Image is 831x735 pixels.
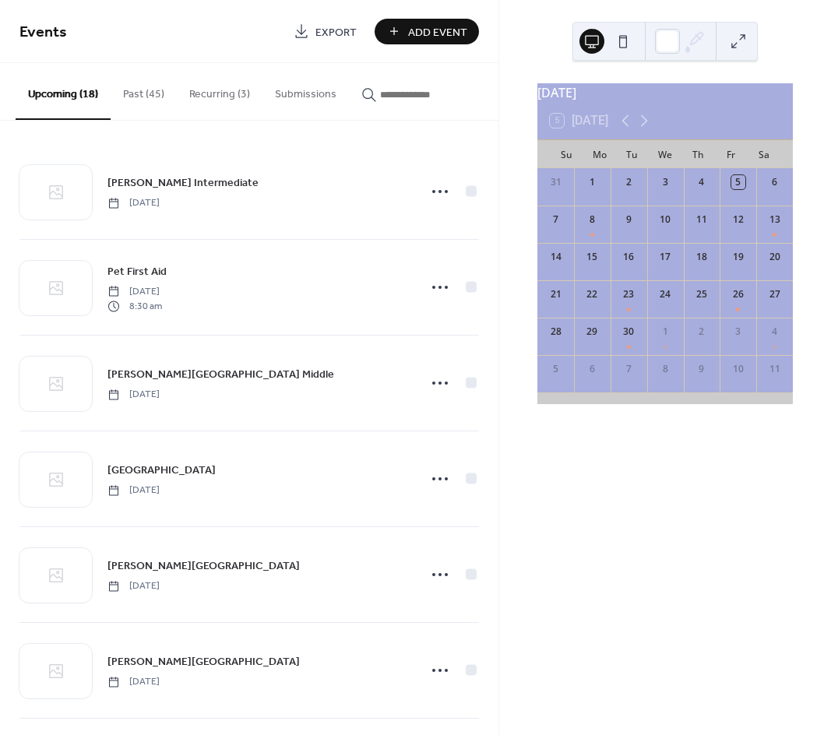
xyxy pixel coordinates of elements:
span: [PERSON_NAME] Intermediate [107,175,259,192]
a: Pet First Aid [107,262,167,280]
div: 6 [768,175,782,189]
div: Sa [748,140,780,168]
span: [DATE] [107,196,160,210]
span: [PERSON_NAME][GEOGRAPHIC_DATA] Middle [107,367,334,383]
button: Past (45) [111,63,177,118]
div: 2 [621,175,636,189]
span: Pet First Aid [107,264,167,280]
button: Recurring (3) [177,63,262,118]
button: Add Event [375,19,479,44]
div: 5 [549,362,563,376]
a: [PERSON_NAME][GEOGRAPHIC_DATA] [107,557,300,575]
div: 21 [549,287,563,301]
div: 4 [695,175,709,189]
div: 9 [695,362,709,376]
div: 16 [621,250,636,264]
div: 8 [585,213,599,227]
div: 3 [658,175,672,189]
a: [PERSON_NAME][GEOGRAPHIC_DATA] Middle [107,365,334,383]
span: [PERSON_NAME][GEOGRAPHIC_DATA] [107,558,300,575]
div: 9 [621,213,636,227]
div: 1 [658,325,672,339]
div: 28 [549,325,563,339]
span: Export [315,24,357,40]
div: 26 [731,287,745,301]
div: 5 [731,175,745,189]
button: Upcoming (18) [16,63,111,120]
div: 4 [768,325,782,339]
a: [GEOGRAPHIC_DATA] [107,461,216,479]
a: [PERSON_NAME] Intermediate [107,174,259,192]
div: 19 [731,250,745,264]
div: 18 [695,250,709,264]
div: 17 [658,250,672,264]
div: 22 [585,287,599,301]
div: 2 [695,325,709,339]
div: 23 [621,287,636,301]
a: [PERSON_NAME][GEOGRAPHIC_DATA] [107,652,300,670]
div: 13 [768,213,782,227]
div: 24 [658,287,672,301]
div: Su [550,140,583,168]
div: 20 [768,250,782,264]
div: 8 [658,362,672,376]
div: 15 [585,250,599,264]
div: 10 [731,362,745,376]
span: [PERSON_NAME][GEOGRAPHIC_DATA] [107,654,300,670]
span: [GEOGRAPHIC_DATA] [107,462,216,479]
div: [DATE] [537,83,793,102]
div: 31 [549,175,563,189]
div: 7 [549,213,563,227]
div: 30 [621,325,636,339]
span: [DATE] [107,388,160,402]
div: 10 [658,213,672,227]
span: Events [19,17,67,47]
span: [DATE] [107,675,160,689]
div: Tu [616,140,649,168]
div: 29 [585,325,599,339]
div: 25 [695,287,709,301]
div: 7 [621,362,636,376]
div: 11 [768,362,782,376]
span: Add Event [408,24,467,40]
div: 27 [768,287,782,301]
span: 8:30 am [107,299,162,313]
div: 11 [695,213,709,227]
div: 1 [585,175,599,189]
div: Th [681,140,714,168]
span: [DATE] [107,579,160,593]
div: Mo [583,140,615,168]
span: [DATE] [107,484,160,498]
div: We [649,140,681,168]
div: 14 [549,250,563,264]
div: 12 [731,213,745,227]
div: Fr [714,140,747,168]
a: Export [282,19,368,44]
div: 6 [585,362,599,376]
span: [DATE] [107,285,162,299]
div: 3 [731,325,745,339]
button: Submissions [262,63,349,118]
